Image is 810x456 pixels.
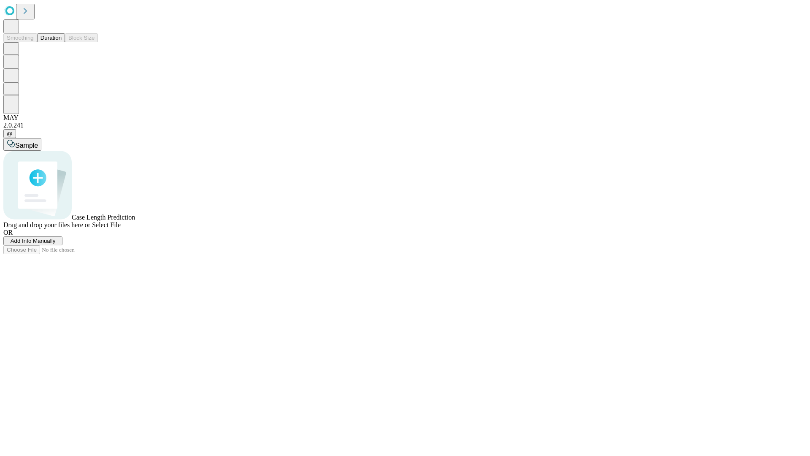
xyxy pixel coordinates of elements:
[37,33,65,42] button: Duration
[72,214,135,221] span: Case Length Prediction
[65,33,98,42] button: Block Size
[3,114,807,122] div: MAY
[92,221,121,228] span: Select File
[3,129,16,138] button: @
[7,130,13,137] span: @
[3,122,807,129] div: 2.0.241
[15,142,38,149] span: Sample
[3,33,37,42] button: Smoothing
[11,238,56,244] span: Add Info Manually
[3,229,13,236] span: OR
[3,236,62,245] button: Add Info Manually
[3,138,41,151] button: Sample
[3,221,90,228] span: Drag and drop your files here or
